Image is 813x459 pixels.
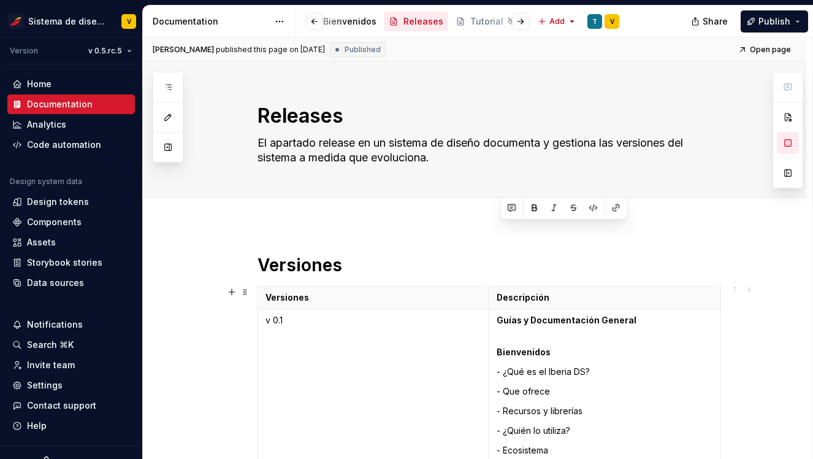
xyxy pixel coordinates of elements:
p: - Ecosistema [497,444,713,457]
a: Storybook stories [7,253,135,272]
strong: Guías y Documentación General [497,315,636,325]
span: Share [703,15,728,28]
a: Documentation [7,94,135,114]
div: V [610,17,614,26]
a: Components [7,212,135,232]
div: Code automation [27,139,101,151]
a: Tutorial [451,12,522,31]
button: Notifications [7,315,135,334]
button: Publish [741,10,808,33]
a: Design tokens [7,192,135,212]
div: T [733,285,737,295]
div: Storybook stories [27,256,102,269]
strong: Bienvenidos [497,347,551,357]
img: 55604660-494d-44a9-beb2-692398e9940a.png [9,14,23,29]
p: - ¿Qué es el Iberia DS? [497,366,713,378]
div: Data sources [27,277,84,289]
p: - Recursos y librerías [497,405,713,417]
a: Settings [7,376,135,395]
a: Home [7,74,135,94]
div: Invite team [27,359,75,371]
p: Versiones [265,291,481,304]
p: v 0.1 [265,314,481,326]
a: Invite team [7,355,135,375]
button: Share [685,10,736,33]
span: [PERSON_NAME] [153,45,214,55]
div: Documentation [153,15,269,28]
span: Open page [750,45,791,55]
button: Add [534,13,580,30]
span: Published [345,45,381,55]
div: Design system data [10,177,82,187]
a: Analytics [7,115,135,134]
textarea: Releases [255,101,719,131]
button: Contact support [7,396,135,415]
a: Code automation [7,135,135,155]
textarea: El apartado release en un sistema de diseño documenta y gestiona las versiones del sistema a medi... [255,133,719,168]
span: v 0.5.rc.5 [88,46,122,56]
p: Descripción [497,291,713,304]
a: Assets [7,233,135,252]
div: Help [27,420,47,432]
button: v 0.5.rc.5 [83,42,137,60]
div: Documentation [27,98,93,110]
button: Search ⌘K [7,335,135,355]
div: Notifications [27,318,83,331]
div: Page tree [303,9,532,34]
div: published this page on [DATE] [216,45,325,55]
a: Releases [384,12,448,31]
span: Add [549,17,565,26]
div: Contact support [27,399,96,412]
p: - ¿Quién lo utiliza? [497,425,713,437]
div: Sistema de diseño Iberia [28,15,107,28]
p: - Que ofrece [497,385,713,398]
div: Tutorial [470,15,503,28]
div: Assets [27,236,56,249]
div: Analytics [27,118,66,131]
div: Releases [403,15,443,28]
div: T [592,17,597,26]
div: Version [10,46,38,56]
button: Help [7,416,135,436]
div: Bienvenidos [323,15,376,28]
div: Settings [27,379,63,391]
h1: Versiones [258,254,721,276]
span: Publish [758,15,790,28]
div: V [127,17,131,26]
div: Search ⌘K [27,339,74,351]
a: Data sources [7,273,135,293]
a: Open page [735,41,796,58]
div: V [747,285,751,295]
div: Home [27,78,52,90]
div: Components [27,216,82,228]
button: Sistema de diseño IberiaV [2,8,140,34]
div: Design tokens [27,196,89,208]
